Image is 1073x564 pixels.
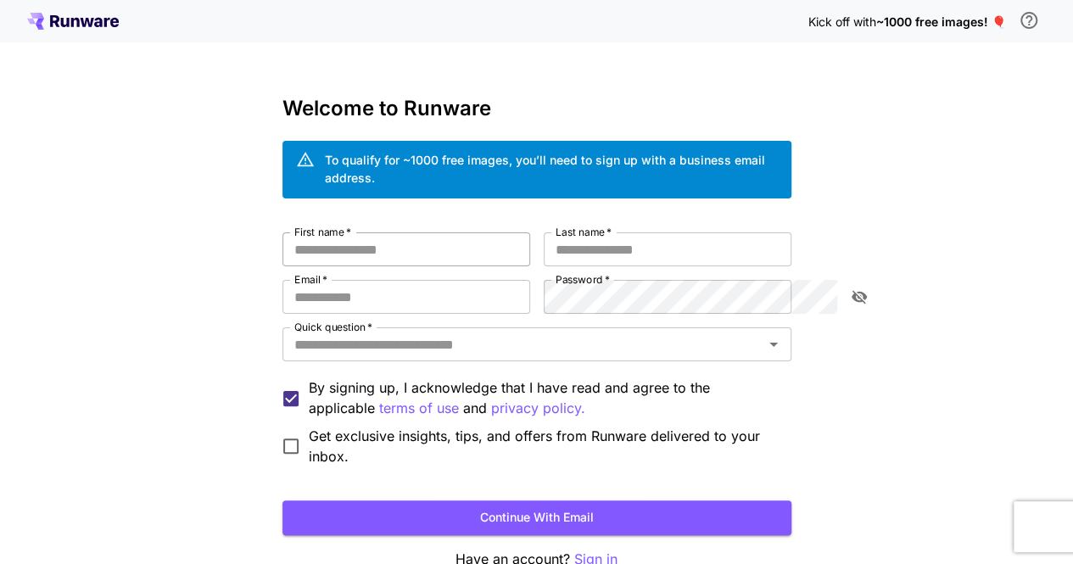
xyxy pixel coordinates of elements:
label: Quick question [294,320,372,334]
span: Kick off with [808,14,875,29]
button: Continue with email [282,500,791,535]
label: Password [556,272,610,287]
button: toggle password visibility [844,282,875,312]
button: In order to qualify for free credit, you need to sign up with a business email address and click ... [1012,3,1046,37]
h3: Welcome to Runware [282,97,791,120]
span: Get exclusive insights, tips, and offers from Runware delivered to your inbox. [309,426,778,466]
label: First name [294,225,351,239]
button: Open [762,332,785,356]
button: By signing up, I acknowledge that I have read and agree to the applicable terms of use and [491,398,585,419]
div: To qualify for ~1000 free images, you’ll need to sign up with a business email address. [325,151,778,187]
p: By signing up, I acknowledge that I have read and agree to the applicable and [309,377,778,419]
label: Last name [556,225,612,239]
button: By signing up, I acknowledge that I have read and agree to the applicable and privacy policy. [379,398,459,419]
p: privacy policy. [491,398,585,419]
p: terms of use [379,398,459,419]
span: ~1000 free images! 🎈 [875,14,1005,29]
label: Email [294,272,327,287]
